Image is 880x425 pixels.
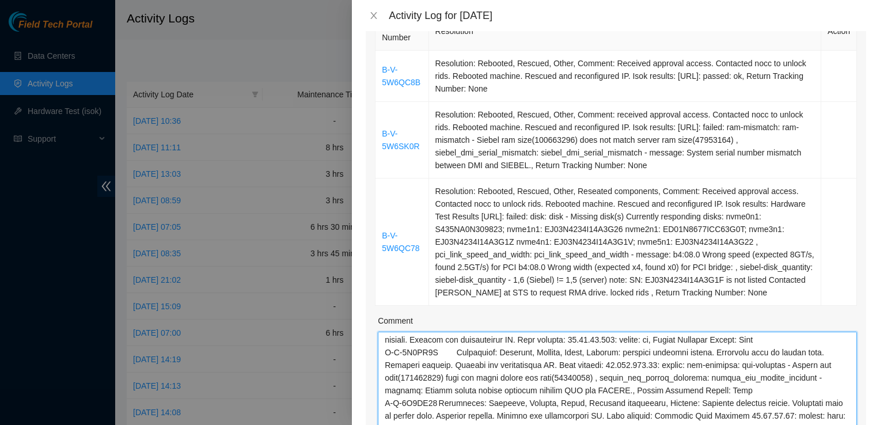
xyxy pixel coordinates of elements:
[378,314,413,327] label: Comment
[429,102,822,179] td: Resolution: Rebooted, Rescued, Other, Comment: received approval access. Contacted nocc to unlock...
[375,12,428,51] th: Ticket Number
[382,129,419,151] a: B-V-5W6SK0R
[429,179,822,306] td: Resolution: Rebooted, Rescued, Other, Reseated components, Comment: Received approval access. Con...
[429,12,822,51] th: Resolution
[369,11,378,20] span: close
[389,9,866,22] div: Activity Log for [DATE]
[429,51,822,102] td: Resolution: Rebooted, Rescued, Other, Comment: Received approval access. Contacted nocc to unlock...
[821,12,857,51] th: Action
[366,10,382,21] button: Close
[382,65,420,87] a: B-V-5W6QC8B
[382,231,419,253] a: B-V-5W6QC78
